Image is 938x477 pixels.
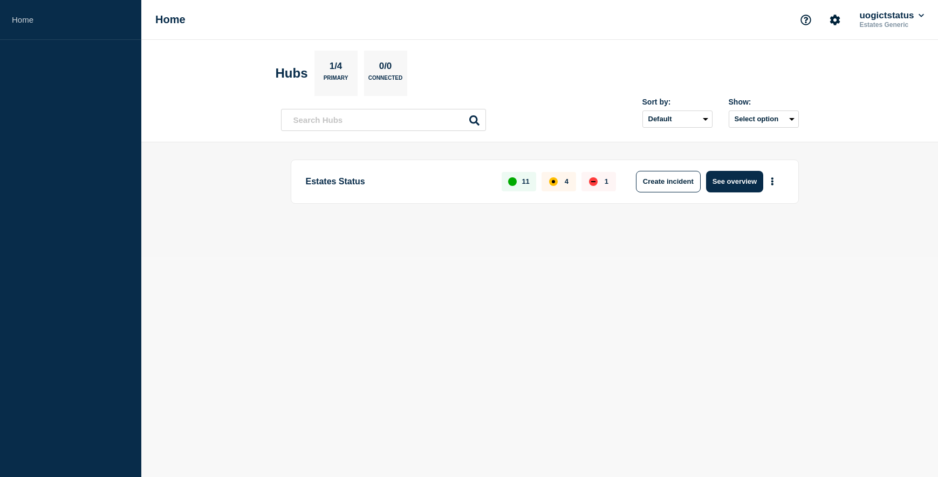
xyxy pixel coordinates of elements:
h1: Home [155,13,186,26]
button: uogictstatus [857,10,926,21]
button: Account settings [824,9,846,31]
button: More actions [765,171,779,191]
div: down [589,177,598,186]
select: Sort by [642,110,713,128]
button: Select option [729,110,799,128]
p: 0/0 [375,61,396,75]
p: Estates Status [306,171,490,192]
p: Estates Generic [857,21,926,29]
p: 4 [565,177,569,185]
p: Primary [324,75,348,86]
div: up [508,177,517,186]
p: 11 [522,177,529,185]
button: Support [795,9,817,31]
p: Connected [368,75,402,86]
button: See overview [706,171,763,192]
div: affected [549,177,558,186]
button: Create incident [636,171,701,192]
div: Show: [729,98,799,106]
p: 1 [605,177,608,185]
p: 1/4 [325,61,346,75]
input: Search Hubs [281,109,486,131]
h2: Hubs [276,66,308,81]
div: Sort by: [642,98,713,106]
